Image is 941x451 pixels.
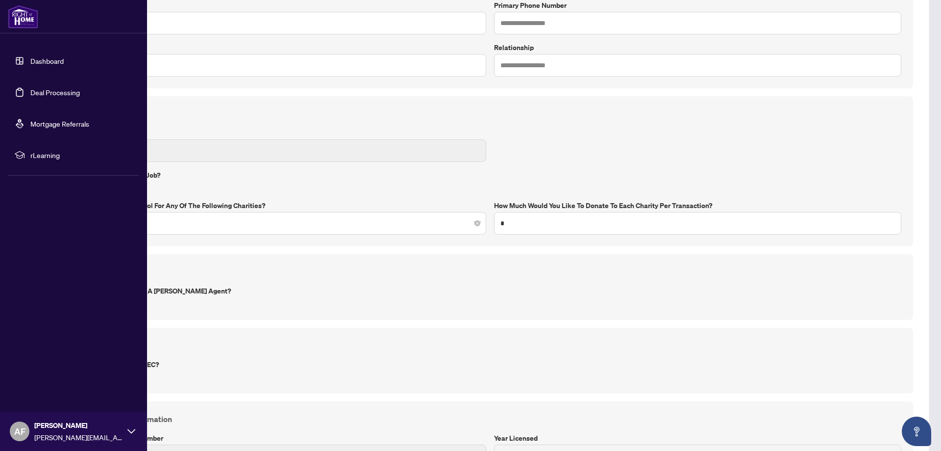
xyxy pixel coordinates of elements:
[79,359,901,370] label: Are you joining as PREC?
[79,108,901,120] h4: Joining Profile
[79,266,901,278] h4: Referral
[79,433,486,444] label: RECO Registration Number
[8,5,38,28] img: logo
[30,88,80,97] a: Deal Processing
[474,220,480,226] span: close-circle
[79,286,901,296] label: Were you referred by a [PERSON_NAME] Agent?
[34,420,123,431] span: [PERSON_NAME]
[30,56,64,65] a: Dashboard
[34,432,123,443] span: [PERSON_NAME][EMAIL_ADDRESS][PERSON_NAME][DOMAIN_NAME]
[494,200,901,211] label: How much would you like to donate to each charity per transaction?
[79,340,901,351] h4: PREC
[79,170,901,181] label: Do you have another job?
[79,42,486,53] label: E-mail Address
[79,128,486,138] label: HST#
[79,413,901,425] h4: RECO License Information
[30,150,132,160] span: rLearning
[79,200,486,211] label: Would you like to enrol for any of the following charities?
[14,424,25,438] span: AF
[902,417,931,446] button: Open asap
[494,433,901,444] label: Year Licensed
[494,42,901,53] label: Relationship
[30,119,89,128] a: Mortgage Referrals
